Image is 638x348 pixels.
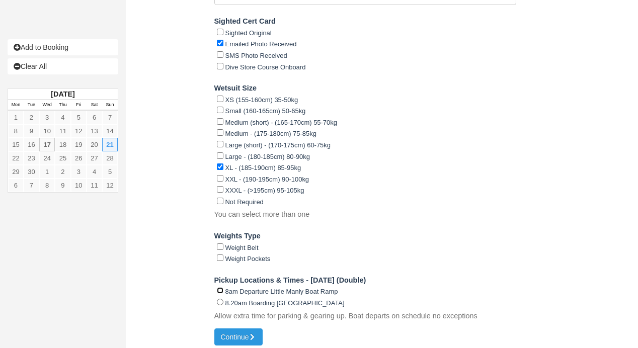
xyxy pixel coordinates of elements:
[8,138,24,151] a: 15
[87,151,102,165] a: 27
[225,288,338,295] label: 8am Departure Little Manly Boat Ramp
[214,227,261,241] label: Weights Type
[225,255,271,263] label: Weight Pockets
[102,138,118,151] a: 21
[225,164,301,171] label: XL - (185-190cm) 85-95kg
[55,124,70,138] a: 11
[225,119,337,126] label: Medium (short) - (165-170cm) 55-70kg
[87,100,102,111] th: Sat
[214,13,276,27] label: Sighted Cert Card
[55,165,70,179] a: 2
[102,151,118,165] a: 28
[102,100,118,111] th: Sun
[71,165,87,179] a: 3
[24,138,39,151] a: 16
[55,151,70,165] a: 25
[55,111,70,124] a: 4
[24,100,39,111] th: Tue
[102,179,118,192] a: 12
[8,111,24,124] a: 1
[87,111,102,124] a: 6
[102,165,118,179] a: 5
[87,165,102,179] a: 4
[71,124,87,138] a: 12
[51,90,74,98] strong: [DATE]
[39,165,55,179] a: 1
[8,165,24,179] a: 29
[225,244,259,251] label: Weight Belt
[225,40,297,48] label: Emailed Photo Received
[8,179,24,192] a: 6
[225,299,345,307] label: 8.20am Boarding [GEOGRAPHIC_DATA]
[225,63,306,71] label: Dive Store Course Onboard
[102,111,118,124] a: 7
[225,96,298,104] label: XS (155-160cm) 35-50kg
[8,151,24,165] a: 22
[214,272,366,286] label: Pickup Locations & Times - [DATE] (Double)
[55,100,70,111] th: Thu
[225,29,272,37] label: Sighted Original
[24,165,39,179] a: 30
[55,179,70,192] a: 9
[39,151,55,165] a: 24
[214,209,310,220] p: You can select more than one
[71,111,87,124] a: 5
[55,138,70,151] a: 18
[87,179,102,192] a: 11
[225,130,316,137] label: Medium - (175-180cm) 75-85kg
[71,179,87,192] a: 10
[225,187,304,194] label: XXXL - (>195cm) 95-105kg
[87,124,102,138] a: 13
[24,151,39,165] a: 23
[39,179,55,192] a: 8
[87,138,102,151] a: 20
[225,198,264,206] label: Not Required
[225,141,331,149] label: Large (short) - (170-175cm) 60-75kg
[71,138,87,151] a: 19
[8,58,118,74] a: Clear All
[214,79,257,94] label: Wetsuit Size
[71,151,87,165] a: 26
[225,107,306,115] label: Small (160-165cm) 50-65kg
[214,328,263,345] button: Continue
[214,311,477,321] p: Allow extra time for parking & gearing up. Boat departs on schedule no exceptions
[225,153,310,160] label: Large - (180-185cm) 80-90kg
[102,124,118,138] a: 14
[24,124,39,138] a: 9
[71,100,87,111] th: Fri
[8,39,118,55] a: Add to Booking
[39,138,55,151] a: 17
[39,111,55,124] a: 3
[24,111,39,124] a: 2
[39,124,55,138] a: 10
[225,176,309,183] label: XXL - (190-195cm) 90-100kg
[8,100,24,111] th: Mon
[225,52,287,59] label: SMS Photo Received
[8,124,24,138] a: 8
[39,100,55,111] th: Wed
[24,179,39,192] a: 7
